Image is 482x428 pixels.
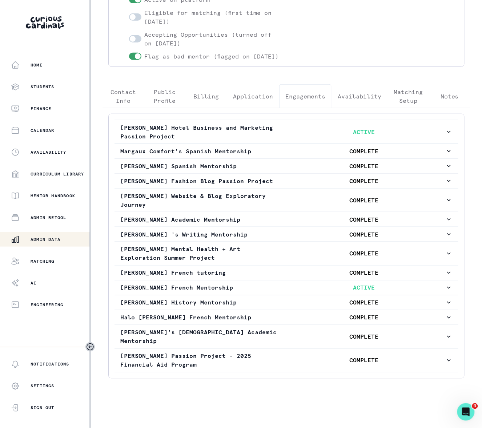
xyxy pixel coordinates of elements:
[283,162,445,170] p: COMPLETE
[115,120,458,144] button: [PERSON_NAME] Hotel Business and Marketing Passion ProjectACTIVE
[120,123,283,141] p: [PERSON_NAME] Hotel Business and Marketing Passion Project
[144,30,279,48] p: Accepting Opportunities (turned off on [DATE])
[120,313,283,322] p: Halo [PERSON_NAME] French Mentorship
[457,403,475,421] iframe: Intercom live chat
[31,362,69,367] p: Notifications
[31,383,55,389] p: Settings
[394,88,423,105] p: Matching Setup
[115,280,458,295] button: [PERSON_NAME] French MentorshipACTIVE
[26,16,64,29] img: Curious Cardinals Logo
[283,298,445,307] p: COMPLETE
[338,92,381,101] p: Availability
[115,227,458,242] button: [PERSON_NAME] 's Writing MentorshipCOMPLETE
[115,242,458,265] button: [PERSON_NAME] Mental Health + Art Exploration Summer ProjectCOMPLETE
[233,92,273,101] p: Application
[115,174,458,188] button: [PERSON_NAME] Fashion Blog Passion ProjectCOMPLETE
[120,268,283,277] p: [PERSON_NAME] French tutoring
[120,352,283,369] p: [PERSON_NAME] Passion Project - 2025 Financial Aid Program
[283,196,445,205] p: COMPLETE
[31,237,60,242] p: Admin Data
[31,128,55,133] p: Calendar
[441,92,459,101] p: Notes
[115,144,458,158] button: Margaux Comfort's Spanish MentorshipCOMPLETE
[115,266,458,280] button: [PERSON_NAME] French tutoringCOMPLETE
[31,171,84,177] p: Curriculum Library
[120,177,283,185] p: [PERSON_NAME] Fashion Blog Passion Project
[283,283,445,292] p: ACTIVE
[472,403,478,409] span: 4
[115,212,458,227] button: [PERSON_NAME] Academic MentorshipCOMPLETE
[31,215,66,221] p: Admin Retool
[283,332,445,341] p: COMPLETE
[31,149,66,155] p: Availability
[283,268,445,277] p: COMPLETE
[283,177,445,185] p: COMPLETE
[31,280,36,286] p: AI
[120,328,283,346] p: [PERSON_NAME]'s [DEMOGRAPHIC_DATA] Academic Mentorship
[283,215,445,224] p: COMPLETE
[31,193,75,199] p: Mentor Handbook
[120,191,283,209] p: [PERSON_NAME] Website & Blog Exploratory Journey
[31,405,55,411] p: Sign Out
[285,92,325,101] p: Engagements
[31,84,55,90] p: Students
[193,92,219,101] p: Billing
[31,302,63,308] p: Engineering
[144,52,279,61] p: Flag as bad mentor (flagged on [DATE])
[120,215,283,224] p: [PERSON_NAME] Academic Mentorship
[283,147,445,156] p: COMPLETE
[120,230,283,239] p: [PERSON_NAME] 's Writing Mentorship
[31,106,51,112] p: Finance
[120,283,283,292] p: [PERSON_NAME] French Mentorship
[120,245,283,262] p: [PERSON_NAME] Mental Health + Art Exploration Summer Project
[283,230,445,239] p: COMPLETE
[283,313,445,322] p: COMPLETE
[120,298,283,307] p: [PERSON_NAME] History Mentorship
[115,295,458,310] button: [PERSON_NAME] History MentorshipCOMPLETE
[31,258,55,264] p: Matching
[283,356,445,365] p: COMPLETE
[31,62,43,68] p: Home
[115,159,458,173] button: [PERSON_NAME] Spanish MentorshipCOMPLETE
[115,325,458,348] button: [PERSON_NAME]'s [DEMOGRAPHIC_DATA] Academic MentorshipCOMPLETE
[115,189,458,212] button: [PERSON_NAME] Website & Blog Exploratory JourneyCOMPLETE
[283,128,445,136] p: ACTIVE
[150,88,179,105] p: Public Profile
[283,249,445,258] p: COMPLETE
[109,88,138,105] p: Contact Info
[115,310,458,325] button: Halo [PERSON_NAME] French MentorshipCOMPLETE
[115,349,458,372] button: [PERSON_NAME] Passion Project - 2025 Financial Aid ProgramCOMPLETE
[120,162,283,170] p: [PERSON_NAME] Spanish Mentorship
[144,8,279,26] p: Eligible for matching (first time on [DATE])
[85,342,95,352] button: Toggle sidebar
[120,147,283,156] p: Margaux Comfort's Spanish Mentorship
